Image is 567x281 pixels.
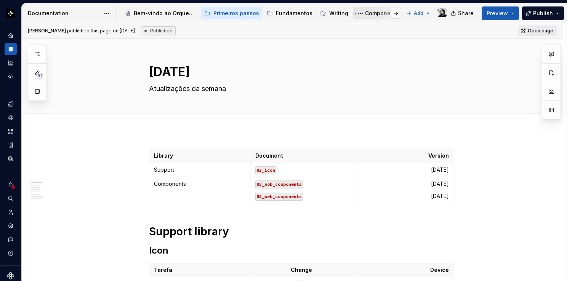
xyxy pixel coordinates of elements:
p: Change [255,266,347,274]
button: Share [447,6,479,20]
a: Storybook stories [5,139,17,151]
a: Componentes [353,7,405,19]
a: Home [5,29,17,42]
a: Settings [5,220,17,232]
p: [DATE] [357,180,449,188]
p: Version [357,152,449,160]
p: Library [154,152,246,160]
code: 03_mob_components [255,180,303,188]
a: Analytics [5,57,17,69]
button: Publish [522,6,564,20]
h1: Support library [149,225,454,238]
button: Add [404,8,433,19]
a: Writing [317,7,351,19]
img: 2d16a307-6340-4442-b48d-ad77c5bc40e7.png [6,9,15,18]
button: Contact support [5,233,17,246]
div: Documentation [28,10,100,17]
a: Bem-vindo ao Orquestra! [122,7,200,19]
a: Fundamentos [264,7,316,19]
textarea: Atualizações da semana [147,83,452,95]
span: Share [458,10,474,17]
img: Lucas Angelo Marim [437,8,447,17]
a: Documentation [5,43,17,55]
a: Components [5,112,17,124]
div: Published [141,26,176,35]
span: [PERSON_NAME] [28,28,66,34]
div: Writing [329,10,348,17]
div: Bem-vindo ao Orquestra! [134,10,197,17]
p: [DATE] [357,192,449,200]
a: Assets [5,125,17,137]
p: Device [357,266,449,274]
a: Design tokens [5,98,17,110]
textarea: [DATE] [147,63,452,81]
span: Publish [533,10,553,17]
a: Open page [518,26,557,36]
p: [DATE] [357,166,449,174]
h2: Icon [149,244,454,257]
span: published this page on [DATE] [28,28,135,34]
div: Componentes [365,10,402,17]
a: Code automation [5,70,17,83]
span: Add [414,10,423,16]
a: Data sources [5,153,17,165]
span: 91 [36,73,43,79]
code: 03_web_components [255,193,303,201]
div: Page tree [122,6,403,21]
div: Fundamentos [276,10,312,17]
code: 02_icon [255,166,276,174]
button: Preview [482,6,519,20]
div: Primeiros passos [213,10,259,17]
span: Preview [487,10,508,17]
span: Open page [528,28,553,34]
p: Document [255,152,347,160]
p: Components [154,180,246,188]
button: Notifications [5,179,17,191]
p: Support [154,166,246,174]
button: Search ⌘K [5,192,17,204]
a: Invite team [5,206,17,218]
svg: Supernova Logo [7,272,14,279]
a: Primeiros passos [201,7,262,19]
p: Tarefa [154,266,246,274]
